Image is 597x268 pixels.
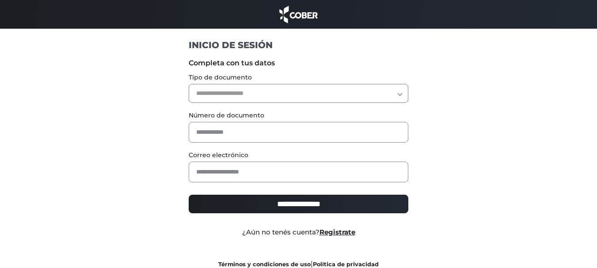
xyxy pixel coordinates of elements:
[189,151,408,160] label: Correo electrónico
[189,39,408,51] h1: INICIO DE SESIÓN
[189,58,408,68] label: Completa con tus datos
[277,4,320,24] img: cober_marca.png
[319,228,355,236] a: Registrate
[313,261,379,268] a: Política de privacidad
[218,261,311,268] a: Términos y condiciones de uso
[182,227,415,238] div: ¿Aún no tenés cuenta?
[189,73,408,82] label: Tipo de documento
[189,111,408,120] label: Número de documento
